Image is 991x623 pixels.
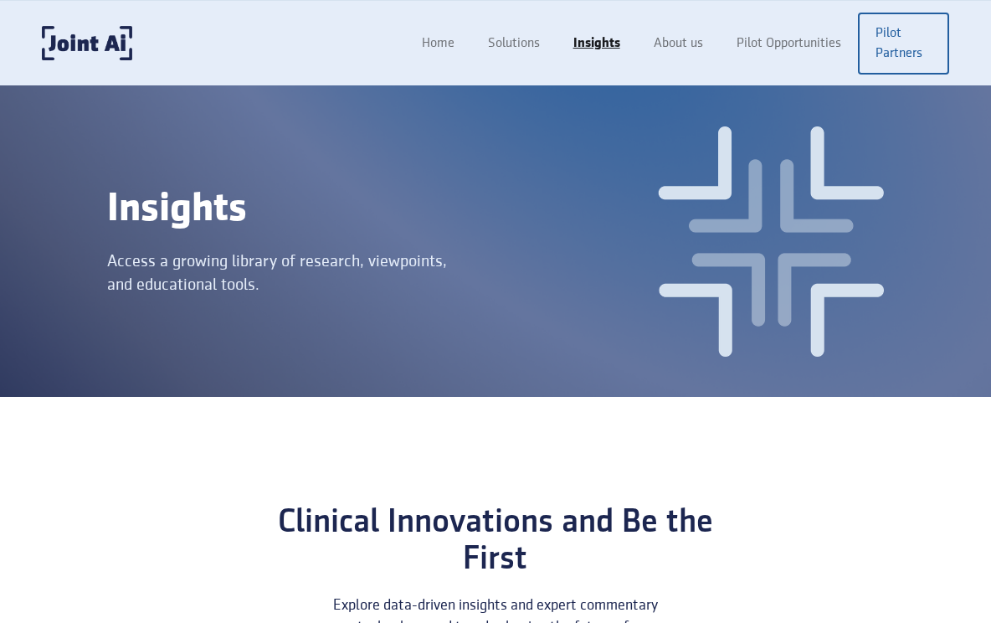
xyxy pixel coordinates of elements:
a: home [42,26,132,60]
a: Home [405,28,471,59]
div: Clinical Innovations and Be the First [263,504,729,578]
a: Insights [557,28,637,59]
a: Pilot Partners [858,13,949,75]
div: Access a growing library of research, viewpoints, and educational tools. [107,250,454,296]
a: About us [637,28,720,59]
a: Pilot Opportunities [720,28,858,59]
div: Insights [107,186,603,233]
a: Solutions [471,28,557,59]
